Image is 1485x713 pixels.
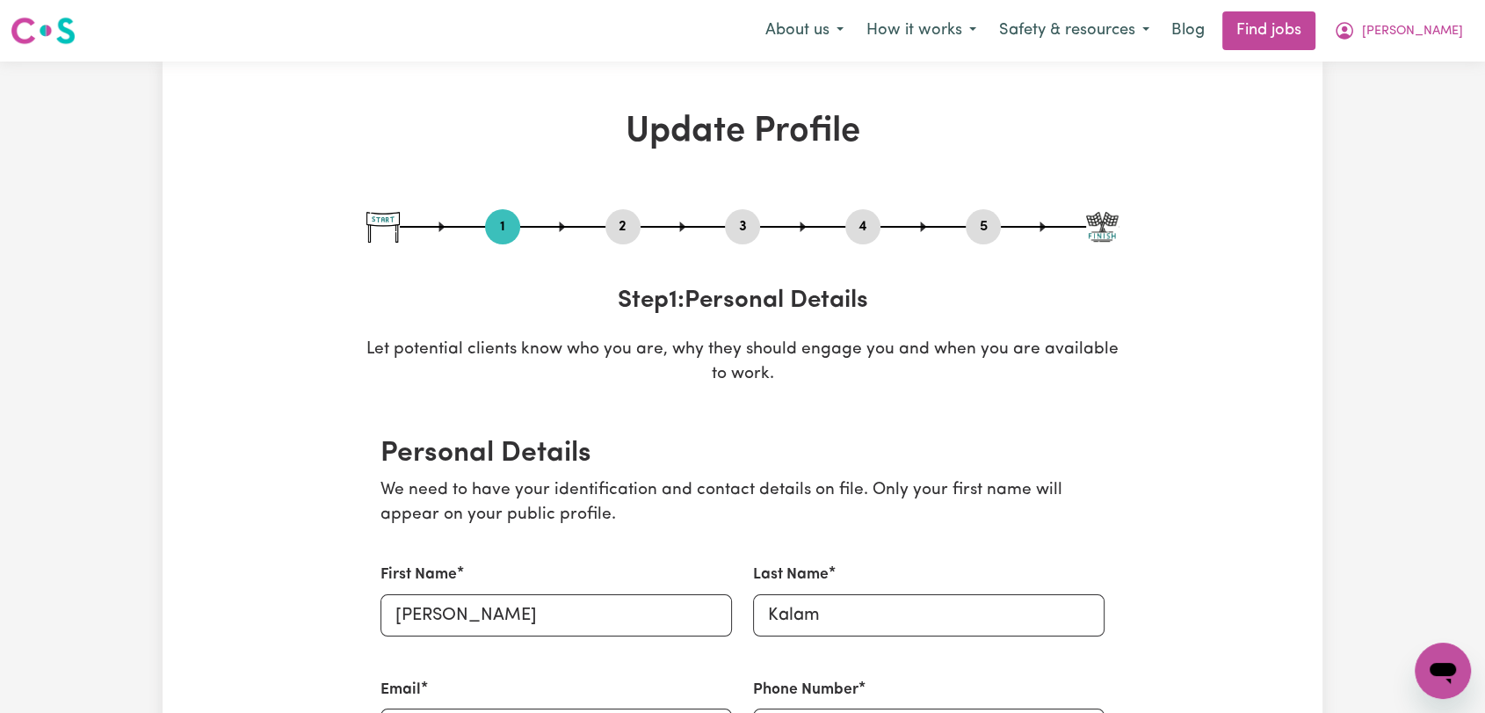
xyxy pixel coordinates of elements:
[754,12,855,49] button: About us
[380,679,421,702] label: Email
[380,478,1105,529] p: We need to have your identification and contact details on file. Only your first name will appear...
[380,437,1105,470] h2: Personal Details
[966,215,1001,238] button: Go to step 5
[380,564,457,586] label: First Name
[1362,22,1463,41] span: [PERSON_NAME]
[11,11,76,51] a: Careseekers logo
[11,15,76,47] img: Careseekers logo
[366,287,1119,316] h3: Step 1 : Personal Details
[725,215,760,238] button: Go to step 3
[1161,11,1215,50] a: Blog
[366,338,1119,389] p: Let potential clients know who you are, why they should engage you and when you are available to ...
[366,111,1119,153] h1: Update Profile
[988,12,1161,49] button: Safety & resources
[1322,12,1474,49] button: My Account
[1222,11,1315,50] a: Find jobs
[845,215,880,238] button: Go to step 4
[1415,643,1471,699] iframe: Button to launch messaging window
[485,215,520,238] button: Go to step 1
[753,679,858,702] label: Phone Number
[605,215,641,238] button: Go to step 2
[855,12,988,49] button: How it works
[753,564,829,586] label: Last Name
